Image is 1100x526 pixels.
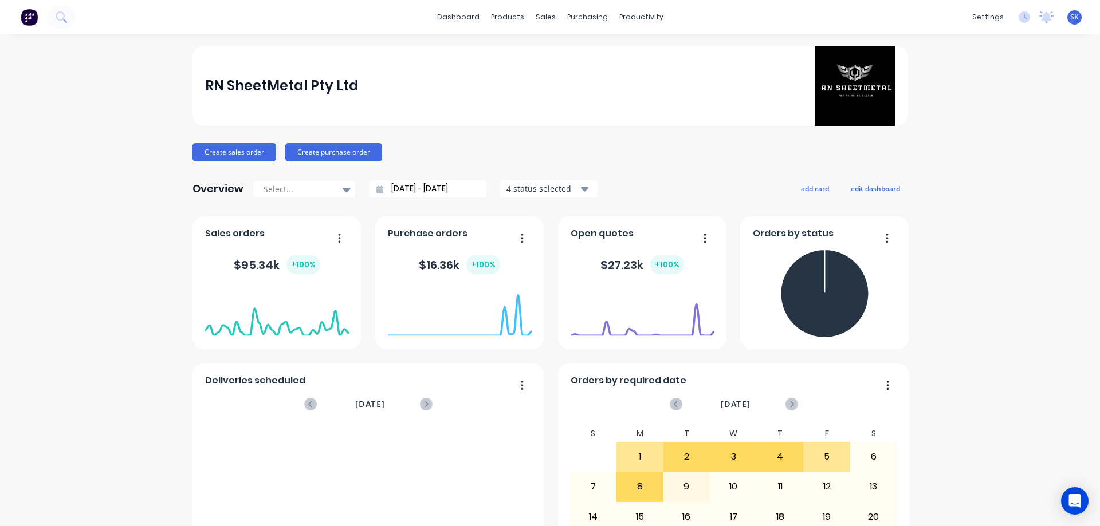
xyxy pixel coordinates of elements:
[710,425,757,442] div: W
[571,374,686,387] span: Orders by required date
[570,425,617,442] div: S
[664,472,710,501] div: 9
[571,227,634,240] span: Open quotes
[804,472,850,501] div: 12
[757,425,804,442] div: T
[757,472,803,501] div: 11
[419,255,500,274] div: $ 16.36k
[506,183,579,195] div: 4 status selected
[710,442,756,471] div: 3
[205,227,265,240] span: Sales orders
[500,180,598,197] button: 4 status selected
[815,46,895,126] img: RN SheetMetal Pty Ltd
[355,398,385,410] span: [DATE]
[617,442,663,471] div: 1
[851,472,897,501] div: 13
[285,143,382,161] button: Create purchase order
[967,9,1009,26] div: settings
[804,442,850,471] div: 5
[843,181,907,196] button: edit dashboard
[530,9,561,26] div: sales
[205,74,359,97] div: RN SheetMetal Pty Ltd
[192,177,243,200] div: Overview
[753,227,834,240] span: Orders by status
[192,143,276,161] button: Create sales order
[614,9,669,26] div: productivity
[1070,12,1079,22] span: SK
[663,425,710,442] div: T
[466,255,500,274] div: + 100 %
[616,425,663,442] div: M
[850,425,897,442] div: S
[721,398,751,410] span: [DATE]
[1061,487,1089,515] div: Open Intercom Messenger
[388,227,467,240] span: Purchase orders
[650,255,684,274] div: + 100 %
[664,442,710,471] div: 2
[710,472,756,501] div: 10
[561,9,614,26] div: purchasing
[485,9,530,26] div: products
[803,425,850,442] div: F
[234,255,320,274] div: $ 95.34k
[21,9,38,26] img: Factory
[757,442,803,471] div: 4
[286,255,320,274] div: + 100 %
[571,472,616,501] div: 7
[617,472,663,501] div: 8
[851,442,897,471] div: 6
[600,255,684,274] div: $ 27.23k
[793,181,836,196] button: add card
[431,9,485,26] a: dashboard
